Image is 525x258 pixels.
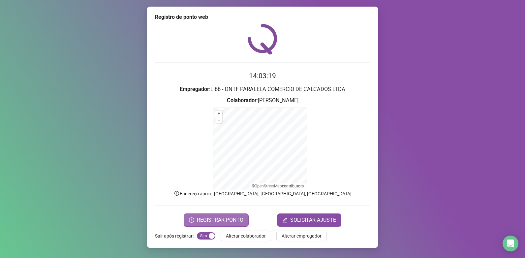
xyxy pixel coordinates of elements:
label: Sair após registrar [155,231,197,241]
span: info-circle [174,190,180,196]
button: Alterar empregador [276,231,327,241]
strong: Colaborador [227,97,257,104]
p: Endereço aprox. : [GEOGRAPHIC_DATA], [GEOGRAPHIC_DATA], [GEOGRAPHIC_DATA] [155,190,370,197]
img: QRPoint [248,24,277,54]
button: Alterar colaborador [221,231,271,241]
span: REGISTRAR PONTO [197,216,243,224]
button: – [216,117,222,123]
h3: : L 66 - DNTF PARALELA COMERCIO DE CALCADOS LTDA [155,85,370,94]
time: 14:03:19 [249,72,276,80]
span: edit [282,217,288,223]
a: OpenStreetMap [255,184,282,188]
span: SOLICITAR AJUSTE [290,216,336,224]
button: + [216,111,222,117]
h3: : [PERSON_NAME] [155,96,370,105]
div: Registro de ponto web [155,13,370,21]
button: REGISTRAR PONTO [184,213,249,227]
strong: Empregador [180,86,209,92]
li: © contributors. [252,184,305,188]
button: editSOLICITAR AJUSTE [277,213,341,227]
span: Alterar empregador [282,232,322,240]
div: Open Intercom Messenger [503,236,518,251]
span: clock-circle [189,217,194,223]
span: Alterar colaborador [226,232,266,240]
